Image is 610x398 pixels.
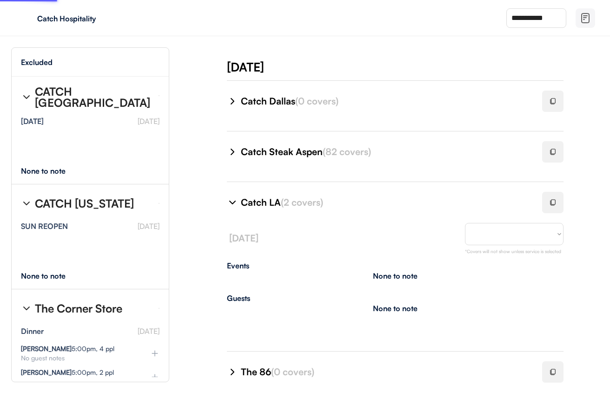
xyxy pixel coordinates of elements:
[227,96,238,107] img: chevron-right%20%281%29.svg
[229,232,259,244] font: [DATE]
[227,59,610,75] div: [DATE]
[37,15,154,22] div: Catch Hospitality
[21,355,135,361] div: No guest notes
[241,196,531,209] div: Catch LA
[21,198,32,209] img: chevron-right%20%281%29.svg
[580,13,591,24] img: file-02.svg
[227,366,238,378] img: chevron-right%20%281%29.svg
[35,303,122,314] div: The Corner Store
[227,146,238,157] img: chevron-right%20%281%29.svg
[21,167,83,175] div: None to note
[21,117,44,125] div: [DATE]
[21,327,44,335] div: Dinner
[323,146,371,157] font: (82 covers)
[227,294,564,302] div: Guests
[295,95,338,107] font: (0 covers)
[21,272,83,280] div: None to note
[21,303,32,314] img: chevron-right%20%281%29.svg
[227,262,564,269] div: Events
[21,368,72,376] strong: [PERSON_NAME]
[373,305,418,312] div: None to note
[21,59,53,66] div: Excluded
[241,145,531,158] div: Catch Steak Aspen
[150,372,159,382] img: plus%20%281%29.svg
[465,248,561,254] font: *Covers will not show unless service is selected
[35,198,134,209] div: CATCH [US_STATE]
[35,86,151,108] div: CATCH [GEOGRAPHIC_DATA]
[241,95,531,108] div: Catch Dallas
[150,349,159,358] img: plus%20%281%29.svg
[373,272,418,280] div: None to note
[241,365,531,378] div: The 86
[138,117,159,126] font: [DATE]
[19,11,33,26] img: yH5BAEAAAAALAAAAAABAAEAAAIBRAA7
[21,346,114,352] div: 5:00pm, 4 ppl
[21,369,114,376] div: 5:00pm, 2 ppl
[21,91,32,103] img: chevron-right%20%281%29.svg
[281,196,323,208] font: (2 covers)
[21,345,72,352] strong: [PERSON_NAME]
[138,222,159,231] font: [DATE]
[138,326,159,336] font: [DATE]
[21,222,68,230] div: SUN REOPEN
[227,197,238,208] img: chevron-right%20%281%29.svg
[271,366,314,378] font: (0 covers)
